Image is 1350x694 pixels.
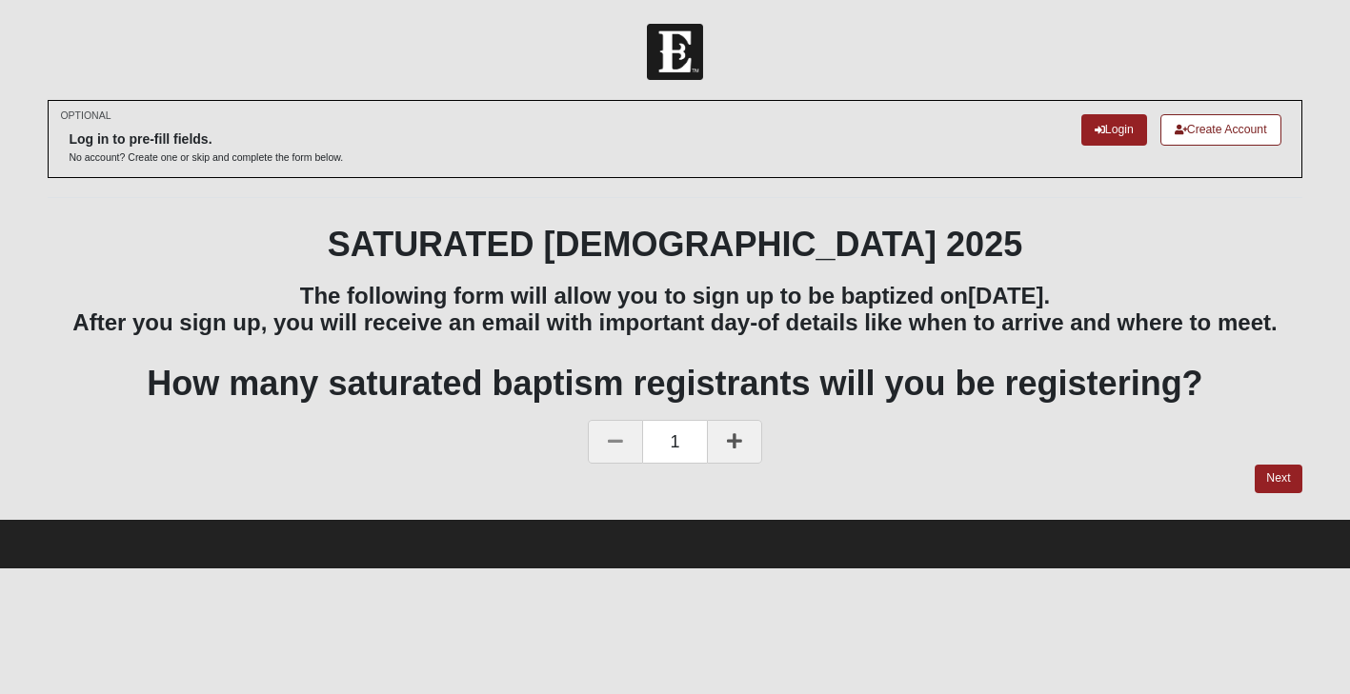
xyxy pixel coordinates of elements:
img: Church of Eleven22 Logo [647,24,703,80]
h1: How many saturated baptism registrants will you be registering? [48,363,1301,404]
a: Next [1255,465,1301,492]
h1: SATURATED [DEMOGRAPHIC_DATA] 2025 [48,224,1301,265]
a: Login [1081,114,1147,146]
h6: Log in to pre-fill fields. [69,131,343,148]
b: [DATE]. [968,283,1050,308]
h3: The following form will allow you to sign up to be baptized on After you sign up, you will receiv... [48,283,1301,338]
p: No account? Create one or skip and complete the form below. [69,150,343,165]
a: Create Account [1160,114,1281,146]
small: OPTIONAL [60,109,111,123]
span: 1 [643,420,706,464]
